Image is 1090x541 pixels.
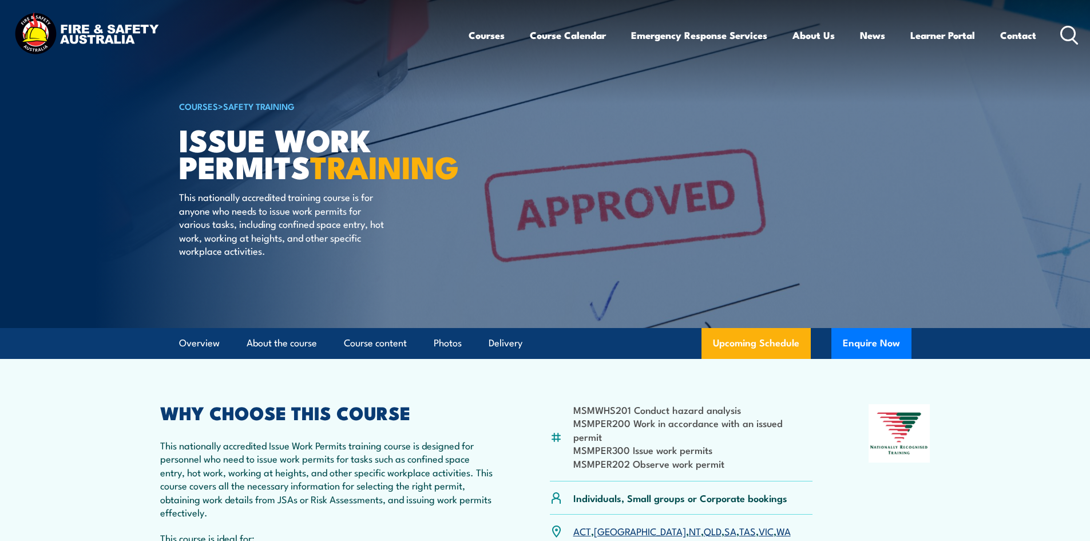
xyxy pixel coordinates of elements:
a: ACT [573,524,591,538]
li: MSMPER202 Observe work permit [573,457,813,470]
a: [GEOGRAPHIC_DATA] [594,524,686,538]
a: Overview [179,328,220,358]
img: Nationally Recognised Training logo. [869,404,930,463]
a: VIC [759,524,774,538]
strong: TRAINING [310,142,459,189]
a: Emergency Response Services [631,20,767,50]
p: This nationally accredited training course is for anyone who needs to issue work permits for vari... [179,190,388,257]
a: COURSES [179,100,218,112]
a: About the course [247,328,317,358]
p: Individuals, Small groups or Corporate bookings [573,491,787,504]
a: TAS [739,524,756,538]
a: Courses [469,20,505,50]
a: Upcoming Schedule [701,328,811,359]
a: WA [776,524,791,538]
a: NT [689,524,701,538]
p: , , , , , , , [573,524,791,538]
a: SA [724,524,736,538]
a: News [860,20,885,50]
li: MSMPER300 Issue work permits [573,443,813,456]
h1: Issue Work Permits [179,126,462,179]
li: MSMPER200 Work in accordance with an issued permit [573,416,813,443]
a: Delivery [489,328,522,358]
li: MSMWHS201 Conduct hazard analysis [573,403,813,416]
a: About Us [792,20,835,50]
a: Course content [344,328,407,358]
a: Photos [434,328,462,358]
h6: > [179,99,462,113]
a: Contact [1000,20,1036,50]
a: Course Calendar [530,20,606,50]
a: Safety Training [223,100,295,112]
a: Learner Portal [910,20,975,50]
a: QLD [704,524,722,538]
button: Enquire Now [831,328,911,359]
h2: WHY CHOOSE THIS COURSE [160,404,494,420]
p: This nationally accredited Issue Work Permits training course is designed for personnel who need ... [160,439,494,519]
